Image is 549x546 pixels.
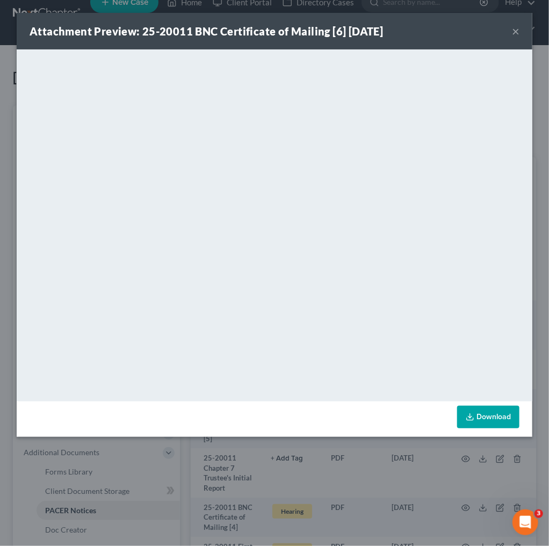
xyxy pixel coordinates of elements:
span: 3 [534,509,543,518]
a: Download [457,406,519,428]
button: × [512,25,519,38]
strong: Attachment Preview: 25-20011 BNC Certificate of Mailing [6] [DATE] [30,25,383,38]
iframe: <object ng-attr-data='[URL][DOMAIN_NAME]' type='application/pdf' width='100%' height='650px'></ob... [17,49,532,399]
iframe: Intercom live chat [512,509,538,535]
